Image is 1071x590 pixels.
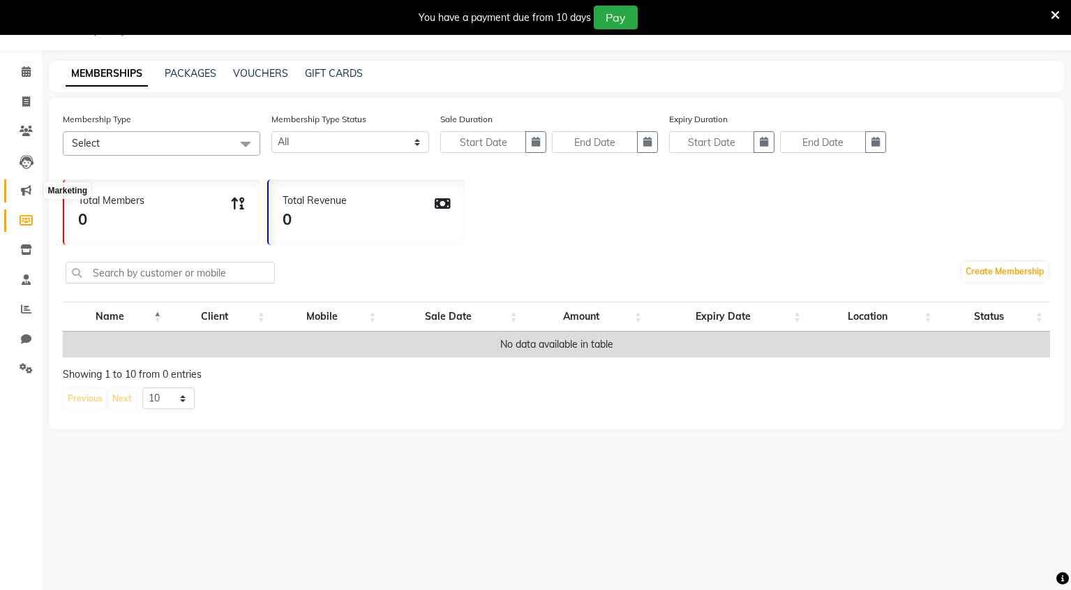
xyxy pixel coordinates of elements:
th: Amount: activate to sort column ascending [525,302,649,332]
button: Next [109,389,135,408]
a: Create Membership [962,262,1047,281]
label: Sale Duration [440,113,493,126]
input: End Date [552,131,638,153]
th: Sale Date: activate to sort column ascending [383,302,524,332]
th: Client: activate to sort column ascending [168,302,271,332]
input: End Date [780,131,866,153]
div: Total Revenue [283,193,347,208]
button: Pay [594,6,638,29]
label: Membership Type [63,113,131,126]
div: Showing 1 to 10 from 0 entries [63,367,1050,382]
a: VOUCHERS [233,67,288,80]
div: Total Members [78,193,144,208]
th: Expiry Date: activate to sort column ascending [649,302,808,332]
a: MEMBERSHIPS [66,61,148,87]
th: Mobile: activate to sort column ascending [272,302,383,332]
a: GIFT CARDS [305,67,363,80]
td: No data available in table [63,332,1050,357]
button: Previous [64,389,106,408]
th: Location: activate to sort column ascending [808,302,938,332]
label: Membership Type Status [271,113,366,126]
input: Start Date [669,131,755,153]
span: Select [72,137,100,149]
div: 0 [78,208,144,231]
div: You have a payment due from 10 days [419,10,591,25]
th: Name: activate to sort column descending [63,302,168,332]
div: Marketing [44,182,91,199]
div: 0 [283,208,347,231]
a: PACKAGES [165,67,216,80]
th: Status: activate to sort column ascending [938,302,1050,332]
input: Search by customer or mobile [66,262,275,283]
label: Expiry Duration [669,113,728,126]
input: Start Date [440,131,526,153]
